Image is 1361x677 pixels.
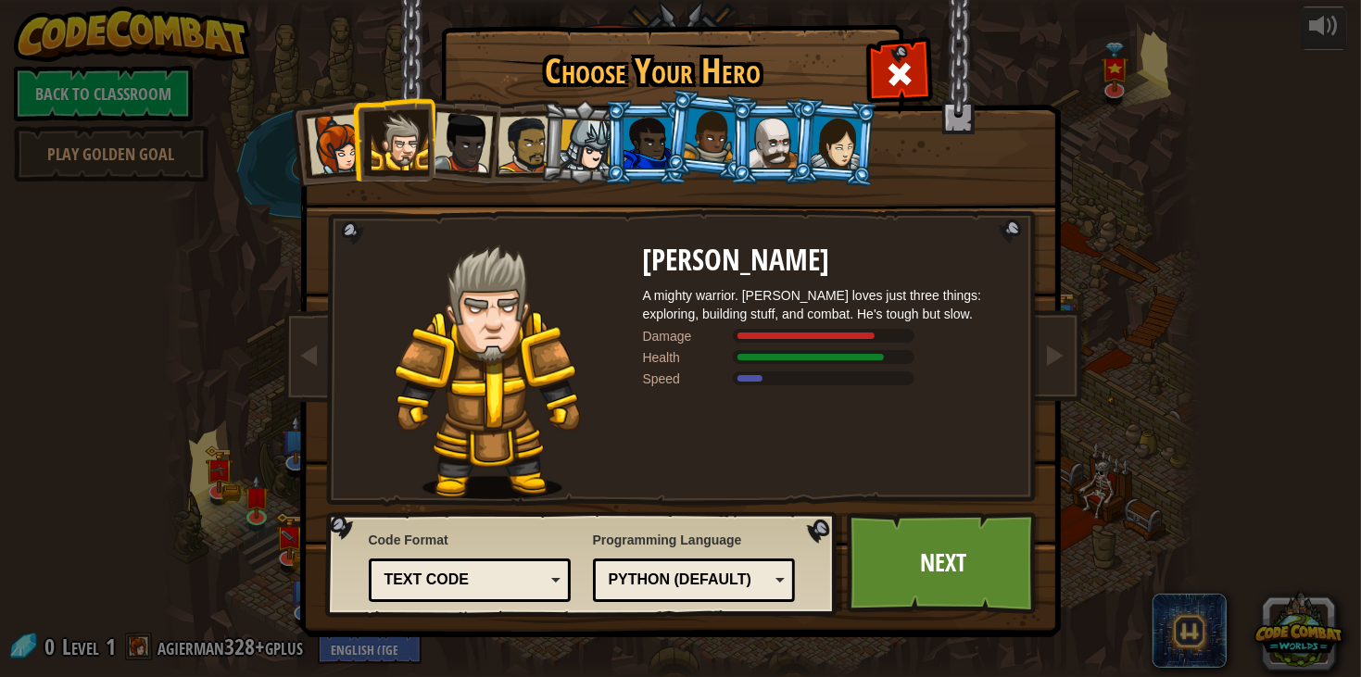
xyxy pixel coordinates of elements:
li: Okar Stompfoot [730,100,813,184]
a: Next [847,512,1040,614]
div: Text code [384,570,545,591]
li: Arryn Stonewall [662,89,754,182]
div: Moves at 6 meters per second. [643,370,1014,388]
li: Gordon the Stalwart [604,100,687,184]
img: language-selector-background.png [325,512,842,618]
li: Illia Shieldsmith [789,97,878,187]
img: knight-pose.png [395,244,581,499]
div: A mighty warrior. [PERSON_NAME] loves just three things: exploring, building stuff, and combat. H... [643,286,1014,323]
span: Programming Language [593,531,796,549]
li: Lady Ida Justheart [411,94,502,184]
li: Captain Anya Weston [285,96,376,187]
h2: [PERSON_NAME] [643,244,1014,277]
div: Python (Default) [609,570,769,591]
li: Hattori Hanzō [538,98,626,187]
div: Speed [643,370,736,388]
li: Sir Tharin Thunderfist [352,97,435,182]
span: Code Format [369,531,572,549]
li: Alejandro the Duelist [477,99,562,185]
div: Health [643,348,736,367]
div: Deals 120% of listed Warrior weapon damage. [643,327,1014,345]
div: Gains 140% of listed Warrior armor health. [643,348,1014,367]
div: Damage [643,327,736,345]
h1: Choose Your Hero [445,52,862,91]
